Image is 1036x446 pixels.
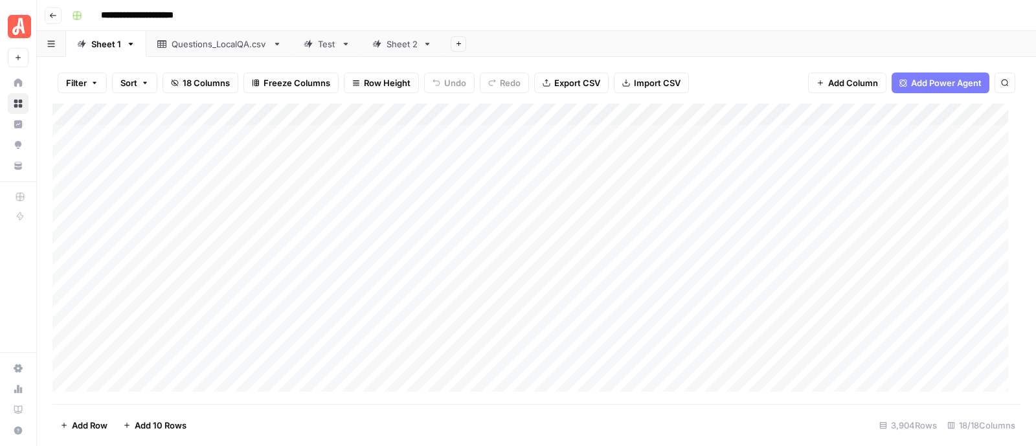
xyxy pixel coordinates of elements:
[424,72,475,93] button: Undo
[112,72,157,93] button: Sort
[264,76,330,89] span: Freeze Columns
[344,72,419,93] button: Row Height
[874,415,942,436] div: 3,904 Rows
[534,72,609,93] button: Export CSV
[808,72,886,93] button: Add Column
[634,76,681,89] span: Import CSV
[614,72,689,93] button: Import CSV
[554,76,600,89] span: Export CSV
[8,114,28,135] a: Insights
[500,76,521,89] span: Redo
[942,415,1020,436] div: 18/18 Columns
[293,31,361,57] a: Test
[828,76,878,89] span: Add Column
[243,72,339,93] button: Freeze Columns
[8,15,31,38] img: Angi Logo
[120,76,137,89] span: Sort
[361,31,443,57] a: Sheet 2
[91,38,121,50] div: Sheet 1
[66,31,146,57] a: Sheet 1
[172,38,267,50] div: Questions_LocalQA.csv
[72,419,107,432] span: Add Row
[8,379,28,399] a: Usage
[8,358,28,379] a: Settings
[135,419,186,432] span: Add 10 Rows
[52,415,115,436] button: Add Row
[8,155,28,176] a: Your Data
[8,10,28,43] button: Workspace: Angi
[8,93,28,114] a: Browse
[387,38,418,50] div: Sheet 2
[8,135,28,155] a: Opportunities
[8,72,28,93] a: Home
[66,76,87,89] span: Filter
[58,72,107,93] button: Filter
[146,31,293,57] a: Questions_LocalQA.csv
[115,415,194,436] button: Add 10 Rows
[911,76,982,89] span: Add Power Agent
[163,72,238,93] button: 18 Columns
[364,76,411,89] span: Row Height
[480,72,529,93] button: Redo
[318,38,336,50] div: Test
[8,420,28,441] button: Help + Support
[183,76,230,89] span: 18 Columns
[444,76,466,89] span: Undo
[8,399,28,420] a: Learning Hub
[892,72,989,93] button: Add Power Agent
